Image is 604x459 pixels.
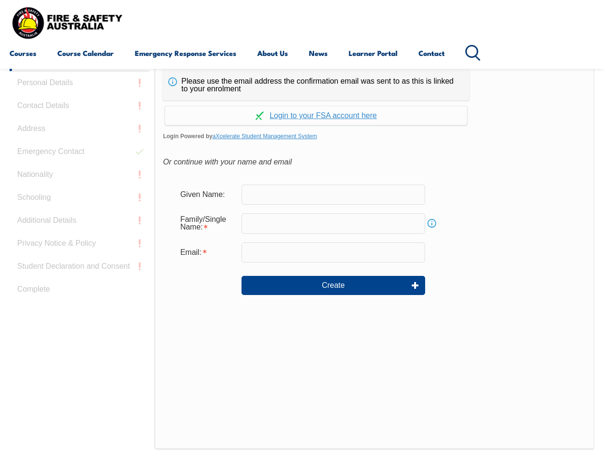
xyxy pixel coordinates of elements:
a: aXcelerate Student Management System [212,133,317,140]
a: Emergency Response Services [135,42,236,65]
div: Please use the email address the confirmation email was sent to as this is linked to your enrolment [163,70,469,100]
a: About Us [257,42,288,65]
button: Create [242,276,425,295]
div: Given Name: [173,186,242,204]
a: Info [425,217,439,230]
div: Email is required. [173,243,242,262]
img: Log in withaxcelerate [255,111,264,120]
div: Or continue with your name and email [163,155,586,169]
a: Course Calendar [57,42,114,65]
a: Courses [10,42,36,65]
a: News [309,42,328,65]
div: Family/Single Name is required. [173,210,242,236]
a: Contact [418,42,445,65]
a: Learner Portal [349,42,397,65]
span: Login Powered by [163,129,586,143]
